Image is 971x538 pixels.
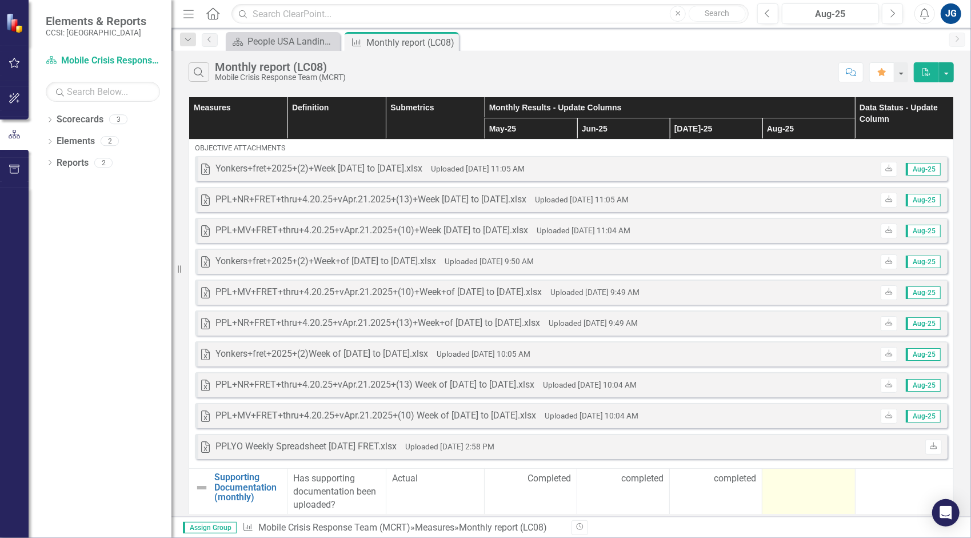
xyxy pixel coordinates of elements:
[57,157,89,170] a: Reports
[215,440,397,453] div: PPLYO Weekly Spreadsheet [DATE] FRET.xlsx
[550,288,640,297] small: Uploaded [DATE] 9:49 AM
[941,3,961,24] button: JG
[543,380,637,389] small: Uploaded [DATE] 10:04 AM
[932,499,960,527] div: Open Intercom Messenger
[714,472,756,485] span: completed
[855,469,953,516] td: Double-Click to Edit
[445,257,534,266] small: Uploaded [DATE] 9:50 AM
[215,224,528,237] div: PPL+MV+FRET+thru+4.20.25+vApr.21.2025+(10)+Week [DATE] to [DATE].xlsx
[545,411,638,420] small: Uploaded [DATE] 10:04 AM
[189,140,954,469] td: Double-Click to Edit
[535,195,629,204] small: Uploaded [DATE] 11:05 AM
[215,255,436,268] div: Yonkers+fret+2025+(2)+Week+of [DATE] to [DATE].xlsx
[906,317,941,330] span: Aug-25
[215,61,346,73] div: Monthly report (LC08)
[46,28,146,37] small: CCSI: [GEOGRAPHIC_DATA]
[705,9,730,18] span: Search
[215,317,540,330] div: PPL+NR+FRET+thru+4.20.25+vApr.21.2025+(13)+Week+of [DATE] to [DATE].xlsx
[57,113,103,126] a: Scorecards
[392,472,478,485] span: Actual
[782,3,879,24] button: Aug-25
[762,469,855,516] td: Double-Click to Edit
[215,286,542,299] div: PPL+MV+FRET+thru+4.20.25+vApr.21.2025+(10)+Week+of [DATE] to [DATE].xlsx
[577,469,670,516] td: Double-Click to Edit
[231,4,749,24] input: Search ClearPoint...
[293,472,379,512] p: Has supporting documentation been uploaded?
[215,348,428,361] div: Yonkers+fret+2025+(2)Week of [DATE] to [DATE].xlsx
[195,143,948,153] div: Attachments
[906,194,941,206] span: Aug-25
[215,162,422,176] div: Yonkers+fret+2025+(2)+Week [DATE] to [DATE].xlsx
[214,472,281,503] a: Supporting Documentation (monthly)
[906,410,941,423] span: Aug-25
[906,286,941,299] span: Aug-25
[786,7,875,21] div: Aug-25
[431,164,525,173] small: Uploaded [DATE] 11:05 AM
[195,144,234,152] span: objective
[437,349,530,358] small: Uploaded [DATE] 10:05 AM
[242,521,563,535] div: » »
[366,35,456,50] div: Monthly report (LC08)
[57,135,95,148] a: Elements
[215,409,536,423] div: PPL+MV+FRET+thru+4.20.25+vApr.21.2025+(10) Week of [DATE] to [DATE].xlsx
[109,115,127,125] div: 3
[549,318,638,328] small: Uploaded [DATE] 9:49 AM
[101,137,119,146] div: 2
[415,522,454,533] a: Measures
[195,481,209,495] img: Not Defined
[46,14,146,28] span: Elements & Reports
[537,226,630,235] small: Uploaded [DATE] 11:04 AM
[621,472,664,485] span: completed
[906,163,941,176] span: Aug-25
[405,442,494,451] small: Uploaded [DATE] 2:58 PM
[670,469,762,516] td: Double-Click to Edit
[459,522,547,533] div: Monthly report (LC08)
[46,54,160,67] a: Mobile Crisis Response Team (MCRT)
[189,469,287,516] td: Double-Click to Edit Right Click for Context Menu
[215,193,526,206] div: PPL+NR+FRET+thru+4.20.25+vApr.21.2025+(13)+Week [DATE] to [DATE].xlsx
[183,522,237,533] span: Assign Group
[906,379,941,392] span: Aug-25
[215,378,534,392] div: PPL+NR+FRET+thru+4.20.25+vApr.21.2025+(13) Week of [DATE] to [DATE].xlsx
[215,73,346,82] div: Mobile Crisis Response Team (MCRT)
[528,472,571,485] span: Completed
[485,469,577,516] td: Double-Click to Edit
[46,82,160,102] input: Search Below...
[229,34,337,49] a: People USA Landing Page
[94,158,113,168] div: 2
[906,348,941,361] span: Aug-25
[6,13,26,33] img: ClearPoint Strategy
[258,522,410,533] a: Mobile Crisis Response Team (MCRT)
[906,225,941,237] span: Aug-25
[689,6,746,22] button: Search
[247,34,337,49] div: People USA Landing Page
[906,256,941,268] span: Aug-25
